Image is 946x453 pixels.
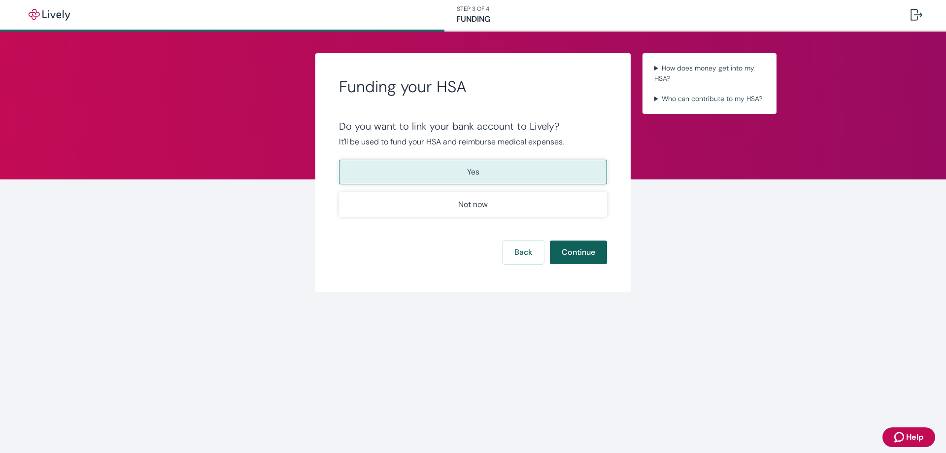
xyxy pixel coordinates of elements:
p: It'll be used to fund your HSA and reimburse medical expenses. [339,136,607,148]
svg: Zendesk support icon [894,431,906,443]
button: Continue [550,241,607,264]
p: Not now [458,199,488,210]
p: Yes [467,166,479,178]
button: Not now [339,192,607,217]
button: Zendesk support iconHelp [882,427,935,447]
button: Back [503,241,544,264]
img: Lively [22,9,77,21]
button: Log out [903,3,930,27]
button: Yes [339,160,607,184]
div: Do you want to link your bank account to Lively? [339,120,607,132]
summary: How does money get into my HSA? [650,61,769,86]
span: Help [906,431,923,443]
h2: Funding your HSA [339,77,607,97]
summary: Who can contribute to my HSA? [650,92,769,106]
